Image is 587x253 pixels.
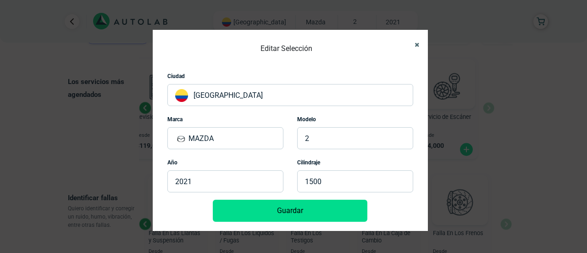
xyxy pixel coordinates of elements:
label: Cilindraje [297,158,320,167]
p: 1500 [297,170,413,192]
button: Close [406,34,421,55]
label: Marca [167,115,183,124]
label: Modelo [297,115,316,124]
label: Ciudad [167,72,185,80]
p: 2021 [167,170,283,192]
h4: Editar Selección [260,42,312,56]
label: Año [167,158,177,167]
button: Guardar [213,200,367,222]
p: [GEOGRAPHIC_DATA] [167,84,413,106]
p: 2 [297,127,413,149]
